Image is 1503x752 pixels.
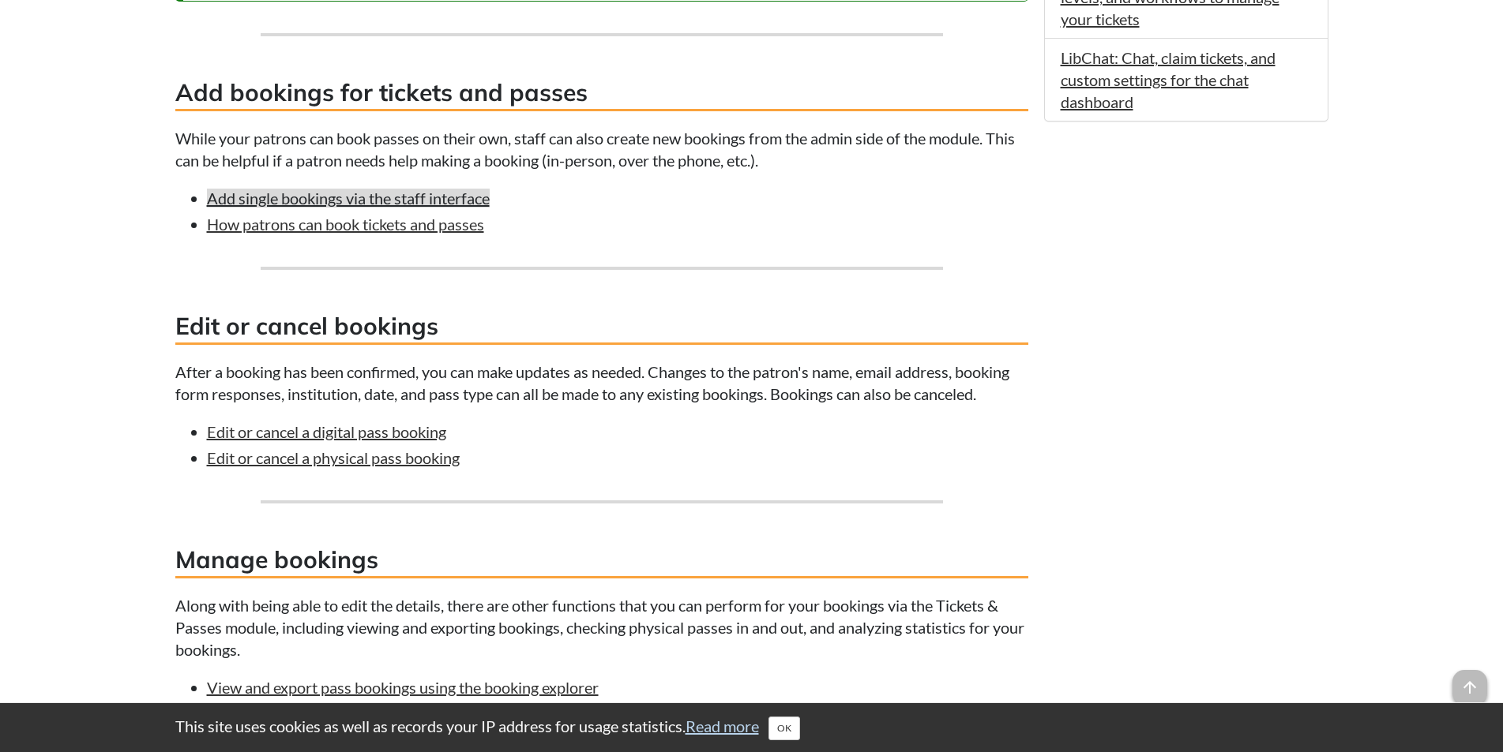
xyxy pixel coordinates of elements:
[1061,48,1276,111] a: LibChat: Chat, claim tickets, and custom settings for the chat dashboard
[175,309,1028,345] h3: Edit or cancel bookings
[175,361,1028,405] p: After a booking has been confirmed, you can make updates as needed. Changes to the patron's name,...
[207,678,599,697] a: View and export pass bookings using the booking explorer
[207,448,460,467] a: Edit or cancel a physical pass booking
[207,422,446,441] a: Edit or cancel a digital pass booking
[207,215,484,234] a: How patrons can book tickets and passes
[686,716,759,735] a: Read more
[160,715,1344,740] div: This site uses cookies as well as records your IP address for usage statistics.
[175,594,1028,660] p: Along with being able to edit the details, there are other functions that you can perform for you...
[207,189,490,208] a: Add single bookings via the staff interface
[1452,672,1487,690] a: arrow_upward
[175,76,1028,111] h3: Add bookings for tickets and passes
[175,127,1028,171] p: While your patrons can book passes on their own, staff can also create new bookings from the admi...
[175,543,1028,578] h3: Manage bookings
[1452,670,1487,705] span: arrow_upward
[768,716,800,740] button: Close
